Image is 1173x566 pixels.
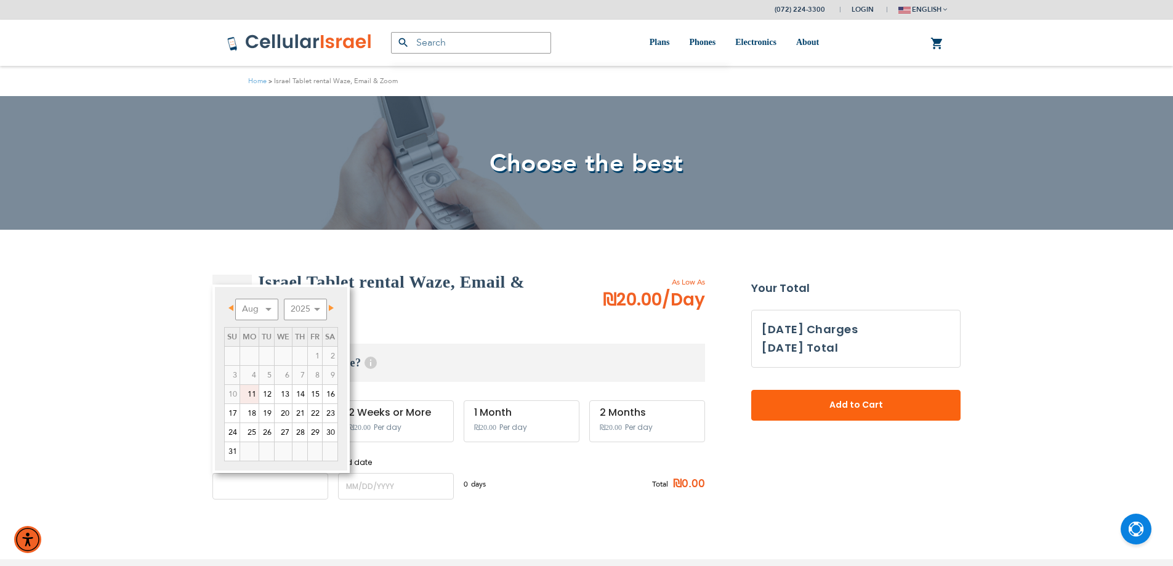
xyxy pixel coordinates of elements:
a: 27 [275,423,292,442]
span: ₪20.00 [474,423,496,432]
span: 4 [240,366,259,384]
a: 12 [259,385,274,403]
a: 16 [323,385,337,403]
a: 23 [323,404,337,422]
a: 21 [292,404,307,422]
span: Phones [689,38,715,47]
span: Help [365,357,377,369]
span: 10 [225,385,240,403]
input: Search [391,32,551,54]
strong: Your Total [751,279,961,297]
h2: Israel Tablet rental Waze, Email & Zoom [258,270,570,319]
span: ₪20.00 [600,423,622,432]
button: english [898,1,947,18]
span: Tuesday [262,331,272,342]
span: Total [652,479,668,490]
a: Electronics [735,20,776,66]
span: 3 [225,366,240,384]
a: 14 [292,385,307,403]
li: Israel Tablet rental Waze, Email & Zoom [267,75,398,87]
span: Saturday [325,331,335,342]
a: 31 [225,442,240,461]
span: Per day [499,422,527,433]
div: 2 Months [600,407,695,418]
a: Home [248,76,267,86]
a: Prev [225,301,241,316]
a: 28 [292,423,307,442]
span: Next [329,305,334,311]
span: ₪20.00 [349,423,371,432]
div: 2 Weeks or More [349,407,443,418]
h3: When do you need service? [212,344,705,382]
div: 1 Month [474,407,569,418]
span: Prev [228,305,233,311]
a: 11 [240,385,259,403]
span: Wednesday [277,331,289,342]
span: 7 [292,366,307,384]
a: Plans [650,20,670,66]
span: Per day [625,422,653,433]
input: MM/DD/YYYY [338,473,454,499]
span: 0 [464,479,471,490]
a: 25 [240,423,259,442]
span: Monday [243,331,256,342]
button: Add to Cart [751,390,961,421]
h3: [DATE] Total [762,339,838,357]
span: Electronics [735,38,776,47]
span: 2 [323,347,337,365]
a: 19 [259,404,274,422]
span: /Day [662,288,705,312]
span: Friday [310,331,320,342]
span: 9 [323,366,337,384]
a: 29 [308,423,322,442]
img: english [898,7,911,14]
span: Login [852,5,874,14]
span: Choose the best [490,147,683,180]
h3: [DATE] Charges [762,320,950,339]
span: Per day [374,422,401,433]
span: Plans [650,38,670,47]
input: MM/DD/YYYY [212,473,328,499]
img: Cellular Israel Logo [227,33,373,52]
a: 26 [259,423,274,442]
img: Israel Tablet rental Waze, Email & Zoom [212,275,252,314]
span: days [471,479,486,490]
a: 15 [308,385,322,403]
span: 5 [259,366,274,384]
a: 18 [240,404,259,422]
span: 8 [308,366,322,384]
a: 24 [225,423,240,442]
a: Phones [689,20,715,66]
span: ₪20.00 [603,288,705,312]
div: Accessibility Menu [14,526,41,553]
span: ₪0.00 [668,475,705,493]
span: 1 [308,347,322,365]
span: 6 [275,366,292,384]
a: Next [321,301,337,316]
a: (072) 224-3300 [775,5,825,14]
a: 22 [308,404,322,422]
a: 17 [225,404,240,422]
select: Select month [235,299,278,320]
span: As Low As [570,277,705,288]
a: About [796,20,819,66]
select: Select year [284,299,327,320]
span: Add to Cart [792,398,920,411]
span: Sunday [227,331,237,342]
label: End date [338,457,454,468]
a: 20 [275,404,292,422]
a: 30 [323,423,337,442]
span: About [796,38,819,47]
a: 13 [275,385,292,403]
span: Thursday [295,331,305,342]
